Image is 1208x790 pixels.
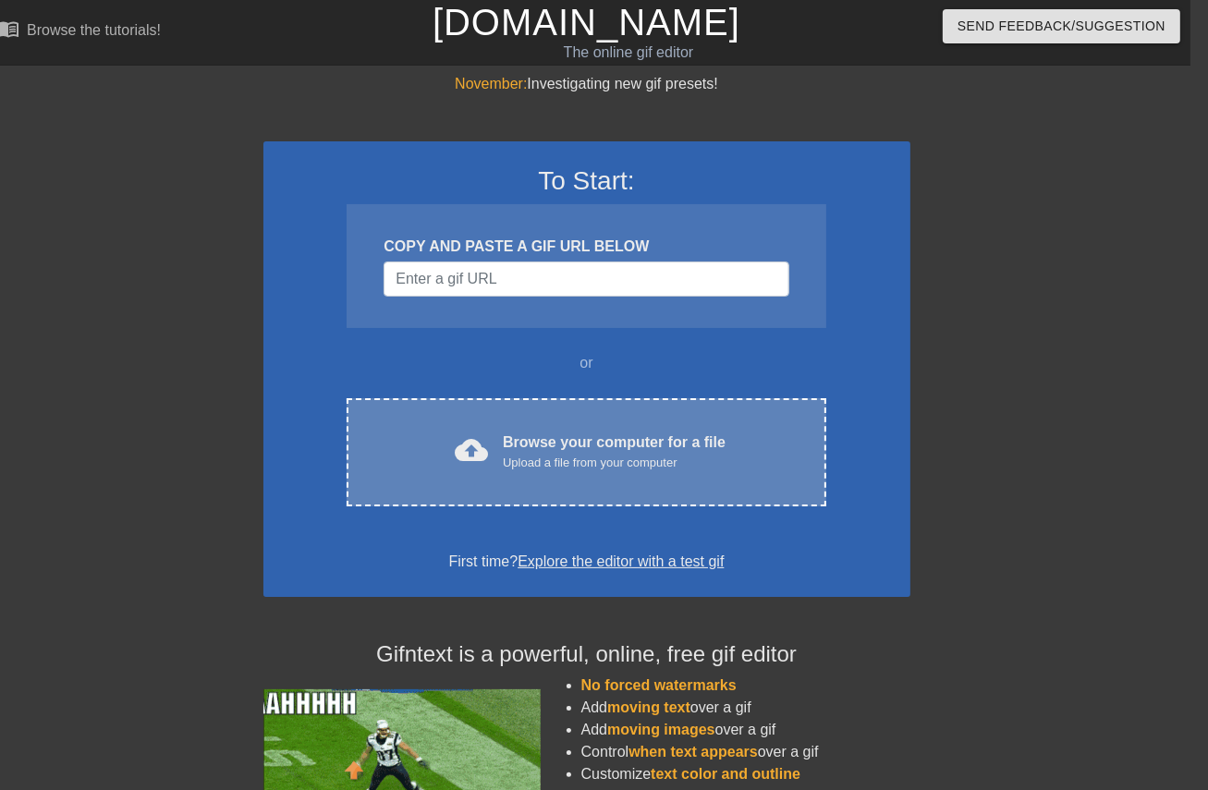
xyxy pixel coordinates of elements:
[503,454,726,472] div: Upload a file from your computer
[287,551,886,573] div: First time?
[943,9,1180,43] button: Send Feedback/Suggestion
[455,433,488,467] span: cloud_upload
[311,352,862,374] div: or
[607,722,714,737] span: moving images
[628,744,758,760] span: when text appears
[27,22,161,38] div: Browse the tutorials!
[433,2,740,43] a: [DOMAIN_NAME]
[518,553,724,569] a: Explore the editor with a test gif
[455,76,527,91] span: November:
[581,741,910,763] li: Control over a gif
[651,766,800,782] span: text color and outline
[263,73,910,95] div: Investigating new gif presets!
[958,15,1165,38] span: Send Feedback/Suggestion
[581,677,737,693] span: No forced watermarks
[607,699,690,715] span: moving text
[581,697,910,719] li: Add over a gif
[384,236,788,258] div: COPY AND PASTE A GIF URL BELOW
[287,165,886,197] h3: To Start:
[503,431,726,472] div: Browse your computer for a file
[384,261,788,297] input: Username
[395,42,863,64] div: The online gif editor
[581,763,910,785] li: Customize
[263,641,910,668] h4: Gifntext is a powerful, online, free gif editor
[581,719,910,741] li: Add over a gif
